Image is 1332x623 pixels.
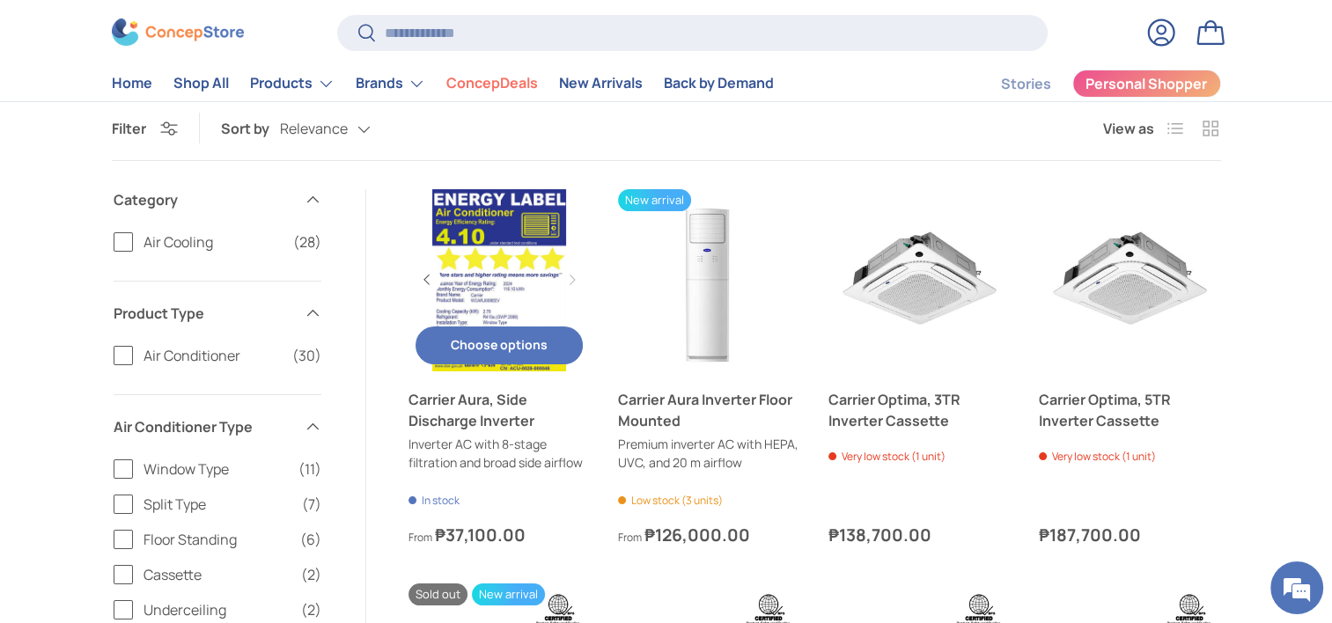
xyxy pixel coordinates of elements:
span: (6) [300,529,321,550]
span: Window Type [144,458,288,480]
a: Back by Demand [664,67,774,101]
a: Carrier Aura Inverter Floor Mounted [618,189,800,371]
summary: Products [239,66,345,101]
img: carrier-optima-3tr-inveter-cassette-aircon-unit-full-view-concepstore [828,189,1011,371]
div: Leave a message [92,99,296,121]
a: Shop All [173,67,229,101]
span: Personal Shopper [1085,77,1207,92]
span: Filter [112,119,146,138]
span: Split Type [144,494,291,515]
a: Carrier Optima, 5TR Inverter Cassette [1039,389,1221,431]
a: ConcepDeals [446,67,538,101]
a: Stories [1001,67,1051,101]
a: Carrier Aura, Side Discharge Inverter [408,389,591,431]
span: (28) [293,231,321,253]
span: (11) [298,458,321,480]
img: ConcepStore [112,19,244,47]
span: Floor Standing [144,529,290,550]
span: New arrival [472,583,545,605]
em: Submit [258,488,320,512]
a: Personal Shopper [1072,70,1221,98]
a: Carrier Aura Inverter Floor Mounted [618,389,800,431]
a: New Arrivals [559,67,643,101]
span: (7) [302,494,321,515]
span: Air Cooling [144,231,283,253]
button: Relevance [280,114,406,144]
summary: Brands [345,66,436,101]
span: Cassette [144,564,291,585]
span: New arrival [618,189,691,211]
textarea: Type your message and click 'Submit' [9,427,335,488]
span: Product Type [114,303,293,324]
span: Air Conditioner [144,345,282,366]
a: Carrier Optima, 5TR Inverter Cassette [1039,189,1221,371]
span: (2) [301,599,321,620]
span: Air Conditioner Type [114,416,293,437]
summary: Air Conditioner Type [114,395,321,458]
a: Carrier Optima, 3TR Inverter Cassette [828,389,1011,431]
img: carrier-optima-5tr-inverter-cassette-aircon-unit-full-view-concepstore [1039,189,1221,371]
span: View as [1103,118,1154,139]
button: Choose options [416,326,584,364]
nav: Primary [112,66,774,101]
button: Filter [112,119,178,138]
a: Carrier Aura, Side Discharge Inverter [408,189,591,371]
span: Sold out [408,583,467,605]
a: Carrier Optima, 3TR Inverter Cassette [828,189,1011,371]
label: Sort by [221,118,280,139]
span: (2) [301,564,321,585]
summary: Product Type [114,282,321,345]
summary: Category [114,168,321,231]
span: We are offline. Please leave us a message. [37,194,307,372]
span: Underceiling [144,599,291,620]
span: Category [114,189,293,210]
span: Relevance [280,121,348,137]
div: Minimize live chat window [289,9,331,51]
span: (30) [292,345,321,366]
nav: Secondary [959,66,1221,101]
a: Home [112,67,152,101]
